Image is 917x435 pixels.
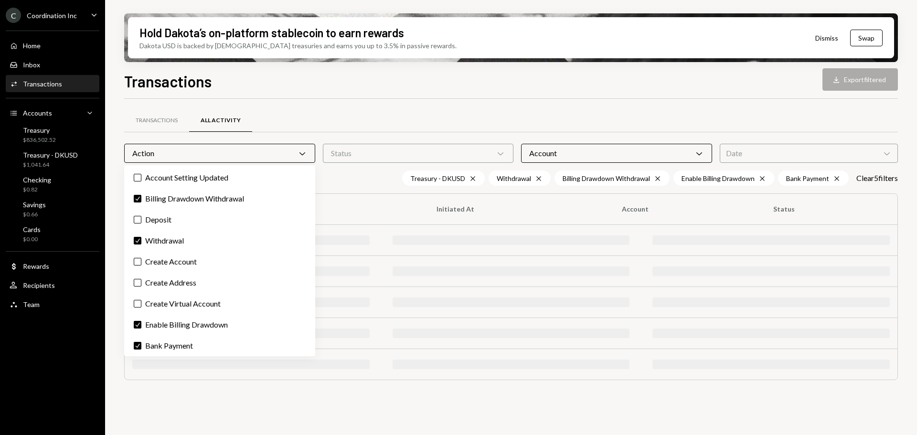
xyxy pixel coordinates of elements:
a: Home [6,37,99,54]
div: All Activity [201,117,241,125]
label: Bank Payment [128,337,311,354]
a: Accounts [6,104,99,121]
div: Withdrawal [489,170,551,186]
label: Billing Drawdown Withdrawal [128,190,311,207]
a: Savings$0.66 [6,198,99,221]
div: $836,502.52 [23,136,56,144]
label: Create Account [128,253,311,270]
a: Inbox [6,56,99,73]
a: Rewards [6,257,99,275]
button: Swap [850,30,883,46]
th: Initiated By [241,194,425,224]
a: Transactions [6,75,99,92]
a: Treasury - DKUSD$1,041.64 [6,148,99,171]
div: Inbox [23,61,40,69]
button: Bank Payment [134,342,141,350]
div: Dakota USD is backed by [DEMOGRAPHIC_DATA] treasuries and earns you up to 3.5% in passive rewards. [139,41,457,51]
a: Cards$0.00 [6,223,99,245]
label: Withdrawal [128,232,311,249]
div: Cards [23,225,41,233]
button: Create Account [134,258,141,265]
button: Dismiss [803,27,850,49]
button: Create Virtual Account [134,300,141,308]
div: Checking [23,176,51,184]
div: Date [720,144,898,163]
a: Recipients [6,276,99,294]
div: Billing Drawdown Withdrawal [554,170,670,186]
div: $0.00 [23,235,41,244]
div: Transactions [136,117,178,125]
button: Enable Billing Drawdown [134,321,141,329]
div: Recipients [23,281,55,289]
div: Status [323,144,514,163]
th: Status [762,194,897,224]
button: Clear5filters [856,173,898,183]
div: Accounts [23,109,52,117]
th: Initiated At [425,194,610,224]
div: Home [23,42,41,50]
div: Bank Payment [778,170,849,186]
div: Team [23,300,40,308]
div: $0.66 [23,211,46,219]
div: $1,041.64 [23,161,78,169]
div: Enable Billing Drawdown [673,170,774,186]
div: $0.82 [23,186,51,194]
button: Withdrawal [134,237,141,244]
a: Team [6,296,99,313]
button: Create Address [134,279,141,286]
div: Treasury - DKUSD [402,170,485,186]
div: C [6,8,21,23]
a: Transactions [124,108,189,133]
div: Treasury [23,126,56,134]
button: Account Setting Updated [134,174,141,181]
button: Billing Drawdown Withdrawal [134,195,141,202]
div: Coordination Inc [27,11,77,20]
label: Create Virtual Account [128,295,311,312]
label: Deposit [128,211,311,228]
button: Deposit [134,216,141,223]
div: Action [124,144,315,163]
div: Savings [23,201,46,209]
div: Hold Dakota’s on-platform stablecoin to earn rewards [139,25,404,41]
label: Enable Billing Drawdown [128,316,311,333]
a: Treasury$836,502.52 [6,123,99,146]
th: Account [610,194,762,224]
div: Rewards [23,262,49,270]
div: Transactions [23,80,62,88]
h1: Transactions [124,72,212,91]
label: Create Address [128,274,311,291]
div: Account [521,144,712,163]
a: All Activity [189,108,252,133]
div: Treasury - DKUSD [23,151,78,159]
a: Checking$0.82 [6,173,99,196]
label: Account Setting Updated [128,169,311,186]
